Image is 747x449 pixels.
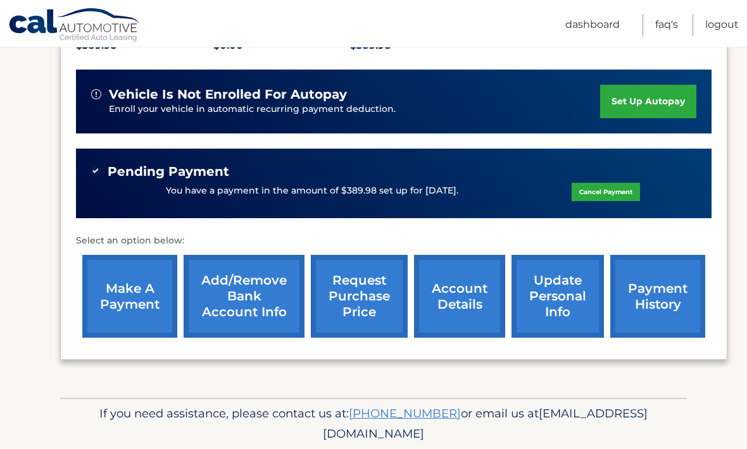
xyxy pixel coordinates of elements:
[91,167,100,176] img: check-green.svg
[166,185,458,199] p: You have a payment in the amount of $389.98 set up for [DATE].
[705,15,739,37] a: Logout
[323,407,648,441] span: [EMAIL_ADDRESS][DOMAIN_NAME]
[414,255,505,338] a: account details
[349,407,461,421] a: [PHONE_NUMBER]
[108,164,229,180] span: Pending Payment
[572,183,640,202] a: Cancel Payment
[184,255,304,338] a: Add/Remove bank account info
[68,404,679,445] p: If you need assistance, please contact us at: or email us at
[311,255,408,338] a: request purchase price
[91,90,101,100] img: alert-white.svg
[655,15,678,37] a: FAQ's
[82,255,177,338] a: make a payment
[610,255,705,338] a: payment history
[109,103,600,117] p: Enroll your vehicle in automatic recurring payment deduction.
[109,87,347,103] span: vehicle is not enrolled for autopay
[76,234,712,249] p: Select an option below:
[600,85,696,119] a: set up autopay
[512,255,604,338] a: update personal info
[565,15,620,37] a: Dashboard
[8,8,141,45] a: Cal Automotive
